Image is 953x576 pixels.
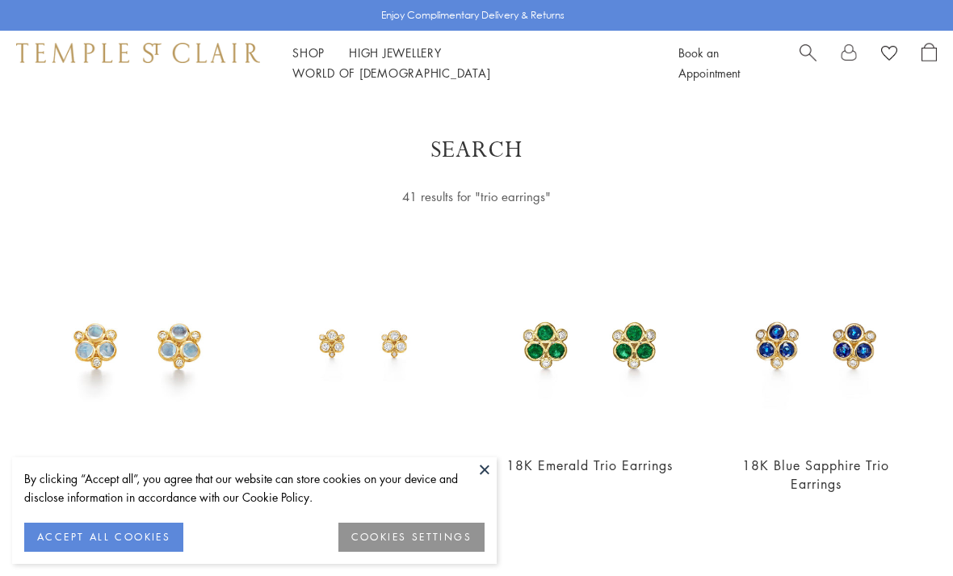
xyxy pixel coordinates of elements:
[349,44,442,61] a: High JewelleryHigh Jewellery
[872,500,937,560] iframe: Gorgias live chat messenger
[493,246,686,440] img: 18K Emerald Trio Earrings
[292,65,490,81] a: World of [DEMOGRAPHIC_DATA]World of [DEMOGRAPHIC_DATA]
[292,43,642,83] nav: Main navigation
[678,44,740,81] a: Book an Appointment
[267,246,460,440] img: E11847-DIGRN50
[922,43,937,83] a: Open Shopping Bag
[16,43,260,62] img: Temple St. Clair
[800,43,817,83] a: Search
[40,246,234,440] img: 18K Blue Moonstone Trio Earrings
[292,44,325,61] a: ShopShop
[742,456,889,493] a: 18K Blue Sapphire Trio Earrings
[719,246,913,440] img: 18K Blue Sapphire Trio Earrings
[506,456,673,474] a: 18K Emerald Trio Earrings
[24,523,183,552] button: ACCEPT ALL COOKIES
[881,43,897,67] a: View Wishlist
[65,136,888,165] h1: Search
[24,469,485,507] div: By clicking “Accept all”, you agree that our website can store cookies on your device and disclos...
[381,7,565,23] p: Enjoy Complimentary Delivery & Returns
[262,187,691,207] div: 41 results for "trio earrings"
[338,523,485,552] button: COOKIES SETTINGS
